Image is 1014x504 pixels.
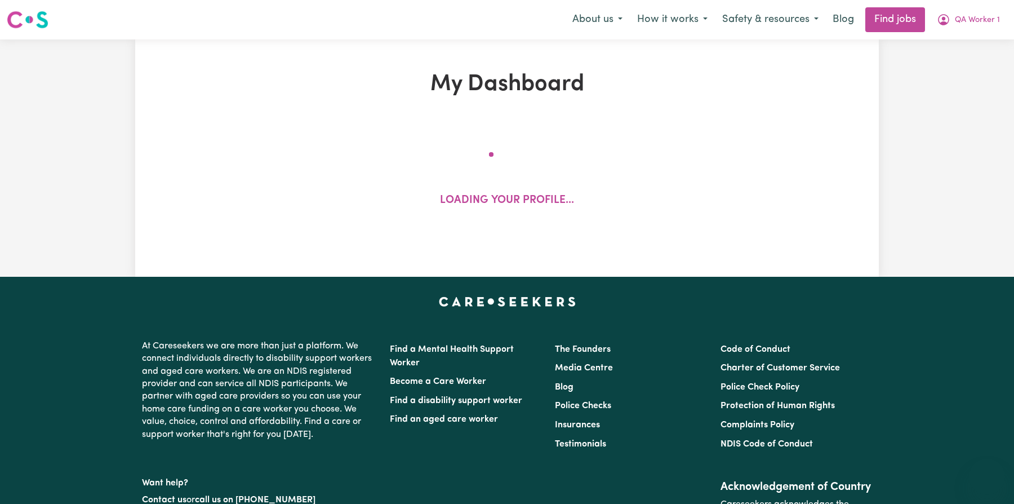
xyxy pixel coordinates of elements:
a: Find a Mental Health Support Worker [390,345,514,368]
img: Careseekers logo [7,10,48,30]
a: Media Centre [555,364,613,373]
button: About us [565,8,630,32]
h2: Acknowledgement of Country [721,480,872,494]
a: Code of Conduct [721,345,790,354]
p: At Careseekers we are more than just a platform. We connect individuals directly to disability su... [142,335,376,445]
a: Careseekers home page [439,297,576,306]
button: How it works [630,8,715,32]
button: Safety & resources [715,8,826,32]
a: Insurances [555,421,600,430]
p: Loading your profile... [440,193,574,209]
a: Find a disability support worker [390,396,522,405]
a: Blog [555,383,573,392]
a: NDIS Code of Conduct [721,440,813,449]
a: Become a Care Worker [390,377,486,386]
a: Complaints Policy [721,421,794,430]
a: Find an aged care worker [390,415,498,424]
a: Charter of Customer Service [721,364,840,373]
span: QA Worker 1 [955,14,1000,26]
iframe: Button to launch messaging window [969,459,1005,495]
p: Want help? [142,472,376,489]
a: Careseekers logo [7,7,48,33]
a: Blog [826,7,861,32]
a: Protection of Human Rights [721,401,835,410]
a: Find jobs [865,7,925,32]
a: Testimonials [555,440,606,449]
a: Police Check Policy [721,383,799,392]
a: The Founders [555,345,611,354]
h1: My Dashboard [266,71,748,98]
button: My Account [929,8,1007,32]
a: Police Checks [555,401,611,410]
